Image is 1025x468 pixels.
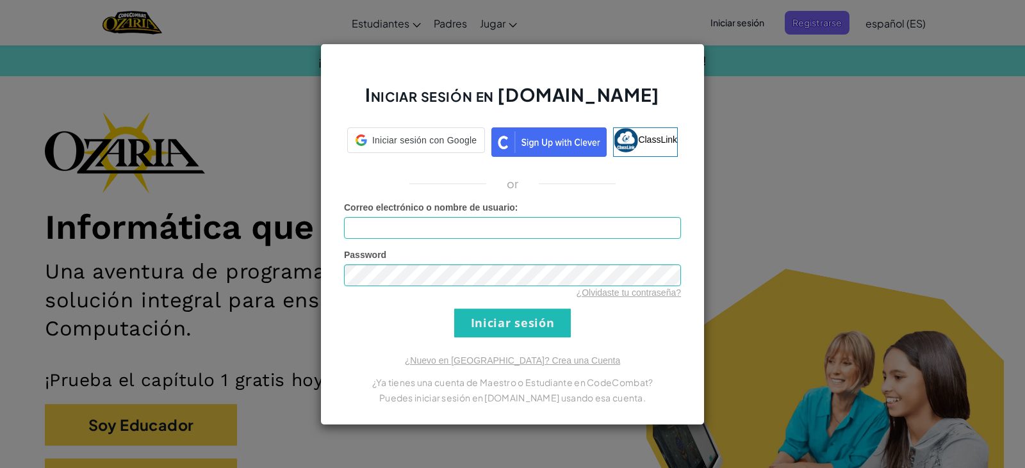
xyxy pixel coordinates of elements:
[344,202,515,213] span: Correo electrónico o nombre de usuario
[344,250,386,260] span: Password
[454,309,571,337] input: Iniciar sesión
[372,134,477,147] span: Iniciar sesión con Google
[344,390,681,405] p: Puedes iniciar sesión en [DOMAIN_NAME] usando esa cuenta.
[347,127,485,153] div: Iniciar sesión con Google
[507,176,519,191] p: or
[405,355,620,366] a: ¿Nuevo en [GEOGRAPHIC_DATA]? Crea una Cuenta
[344,201,518,214] label: :
[344,83,681,120] h2: Iniciar sesión en [DOMAIN_NAME]
[638,134,677,144] span: ClassLink
[347,127,485,157] a: Iniciar sesión con Google
[491,127,607,157] img: clever_sso_button@2x.png
[614,128,638,152] img: classlink-logo-small.png
[344,375,681,390] p: ¿Ya tienes una cuenta de Maestro o Estudiante en CodeCombat?
[577,287,681,298] a: ¿Olvidaste tu contraseña?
